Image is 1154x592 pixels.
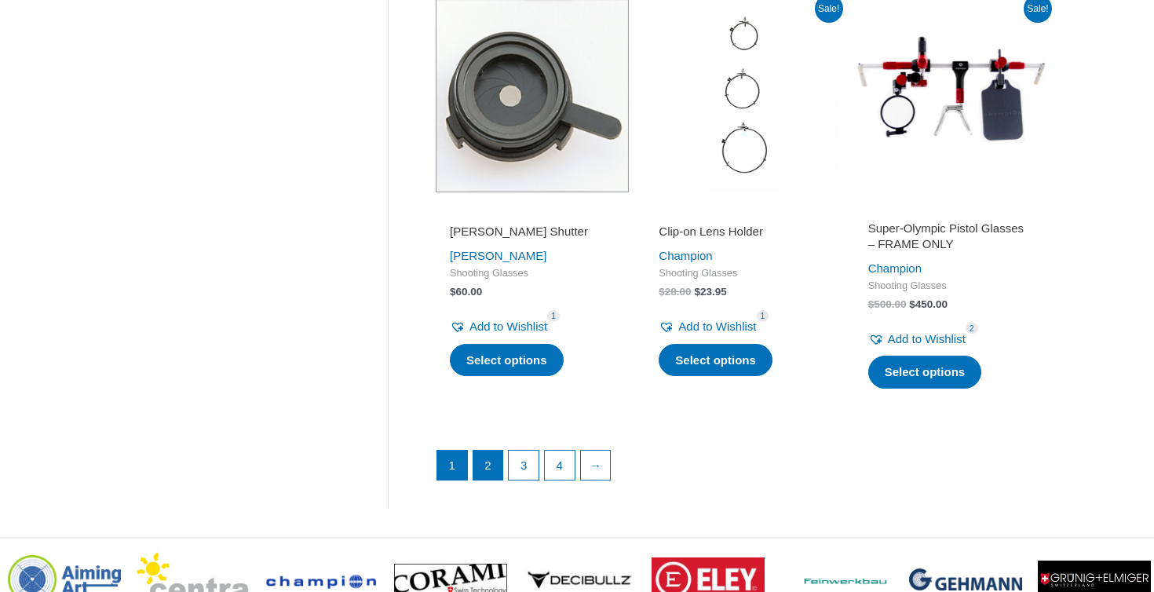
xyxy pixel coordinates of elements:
a: Page 2 [473,451,503,481]
iframe: Customer reviews powered by Trustpilot [868,202,1033,221]
bdi: 500.00 [868,298,907,310]
span: $ [694,286,700,298]
span: Shooting Glasses [450,267,615,280]
span: 1 [757,310,769,322]
bdi: 23.95 [694,286,726,298]
bdi: 28.00 [659,286,691,298]
span: $ [909,298,915,310]
a: [PERSON_NAME] [450,249,546,262]
a: Champion [868,261,922,275]
span: 1 [547,310,560,322]
a: Select options for “Knobloch Iris Shutter” [450,344,564,377]
a: Add to Wishlist [868,328,966,350]
iframe: Customer reviews powered by Trustpilot [659,202,824,221]
h2: Clip-on Lens Holder [659,224,824,239]
h2: [PERSON_NAME] Shutter [450,224,615,239]
a: → [581,451,611,481]
bdi: 450.00 [909,298,948,310]
span: Page 1 [437,451,467,481]
a: [PERSON_NAME] Shutter [450,224,615,245]
a: Add to Wishlist [659,316,756,338]
a: Select options for “Clip-on Lens Holder” [659,344,772,377]
span: 2 [966,323,978,334]
span: Shooting Glasses [868,280,1033,293]
bdi: 60.00 [450,286,482,298]
iframe: Customer reviews powered by Trustpilot [450,202,615,221]
span: Add to Wishlist [469,320,547,333]
a: Clip-on Lens Holder [659,224,824,245]
a: Super-Olympic Pistol Glasses – FRAME ONLY [868,221,1033,258]
a: Add to Wishlist [450,316,547,338]
span: Shooting Glasses [659,267,824,280]
a: Select options for “Super-Olympic Pistol Glasses - FRAME ONLY” [868,356,982,389]
span: Add to Wishlist [678,320,756,333]
a: Champion [659,249,712,262]
a: Page 4 [545,451,575,481]
a: Page 3 [509,451,539,481]
span: $ [450,286,456,298]
span: $ [868,298,875,310]
nav: Product Pagination [436,450,1047,489]
h2: Super-Olympic Pistol Glasses – FRAME ONLY [868,221,1033,251]
span: Add to Wishlist [888,332,966,345]
span: $ [659,286,665,298]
